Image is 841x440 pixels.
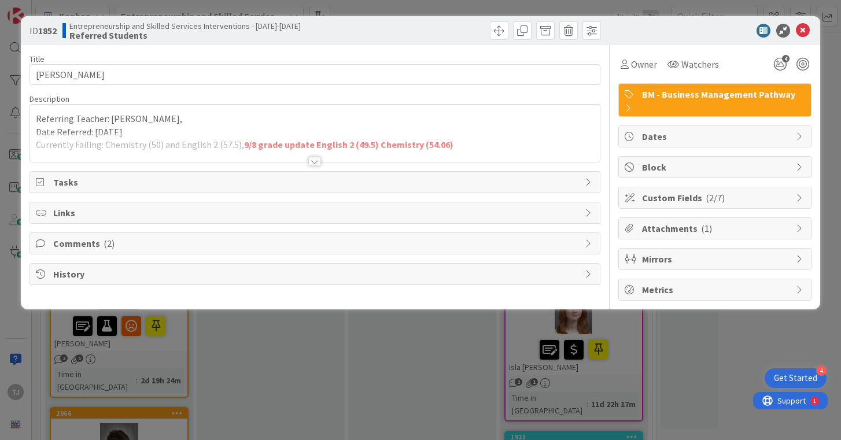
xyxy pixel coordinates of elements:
span: Dates [642,130,790,143]
span: Support [24,2,53,16]
span: ( 1 ) [701,223,712,234]
span: Comments [53,236,578,250]
div: Open Get Started checklist, remaining modules: 4 [765,368,827,388]
span: History [53,267,578,281]
span: Custom Fields [642,191,790,205]
div: 1 [60,5,63,14]
span: ( 2/7 ) [706,192,725,204]
span: Watchers [681,57,719,71]
span: Metrics [642,283,790,297]
span: BM - Business Management Pathway [642,87,805,101]
input: type card name here... [29,64,600,85]
span: ID [29,24,57,38]
span: Entrepreneurship and Skilled Services Interventions - [DATE]-[DATE] [69,21,301,31]
div: 4 [816,365,827,376]
span: Description [29,94,69,104]
p: Date Referred: [DATE] [36,125,593,139]
b: Referred Students [69,31,301,40]
span: 4 [782,55,790,62]
label: Title [29,54,45,64]
span: ( 2 ) [104,238,115,249]
span: Attachments [642,221,790,235]
b: 1852 [38,25,57,36]
span: Links [53,206,578,220]
span: Mirrors [642,252,790,266]
span: Owner [631,57,657,71]
span: Tasks [53,175,578,189]
div: Get Started [774,372,817,384]
span: Block [642,160,790,174]
p: Referring Teacher: [PERSON_NAME], [36,112,593,125]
